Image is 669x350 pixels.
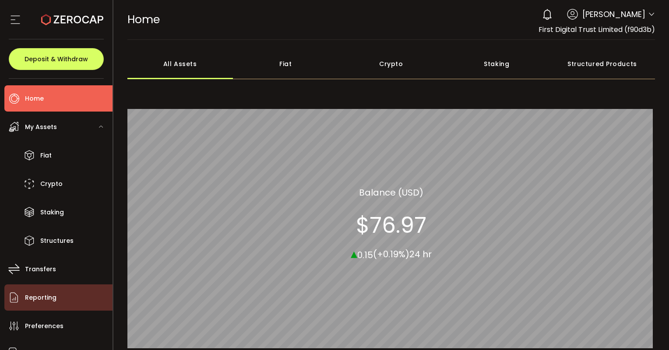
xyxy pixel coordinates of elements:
[40,178,63,190] span: Crypto
[539,24,655,35] span: First Digital Trust Limited (f90d3b)
[233,49,338,79] div: Fiat
[409,248,432,260] span: 24 hr
[444,49,549,79] div: Staking
[25,121,57,133] span: My Assets
[25,320,63,332] span: Preferences
[25,56,88,62] span: Deposit & Withdraw
[351,244,357,262] span: ▴
[25,263,56,276] span: Transfers
[40,206,64,219] span: Staking
[338,49,444,79] div: Crypto
[25,92,44,105] span: Home
[40,149,52,162] span: Fiat
[373,248,409,260] span: (+0.19%)
[359,185,423,199] section: Balance (USD)
[549,49,655,79] div: Structured Products
[25,291,56,304] span: Reporting
[567,255,669,350] iframe: Chat Widget
[357,248,373,261] span: 0.15
[40,234,74,247] span: Structures
[9,48,104,70] button: Deposit & Withdraw
[582,8,645,20] span: [PERSON_NAME]
[356,212,426,238] section: $76.97
[127,12,160,27] span: Home
[127,49,233,79] div: All Assets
